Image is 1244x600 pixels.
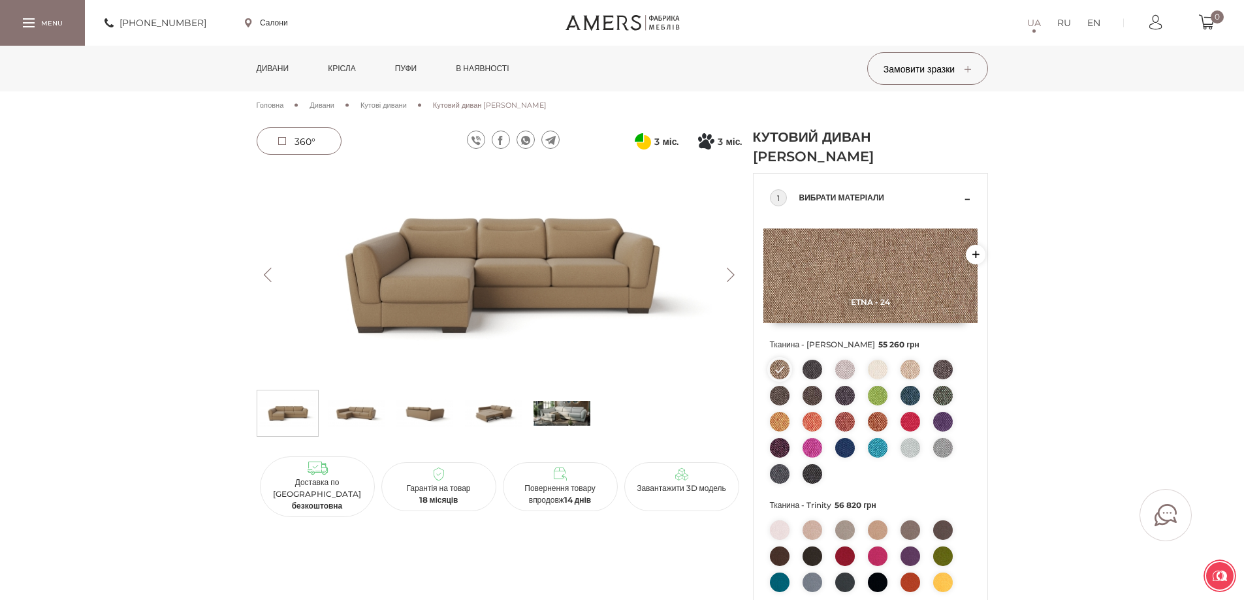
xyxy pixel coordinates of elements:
[257,99,284,111] a: Головна
[259,394,316,433] img: Кутовий диван Софія s-0
[360,99,407,111] a: Кутові дивани
[630,482,734,494] p: Завантажити 3D модель
[318,46,365,91] a: Крісла
[635,133,651,150] svg: Оплата частинами від ПриватБанку
[257,101,284,110] span: Головна
[763,297,978,307] span: Etna - 24
[360,101,407,110] span: Кутові дивани
[698,133,714,150] svg: Покупка частинами від Монобанку
[534,394,590,433] img: s_
[265,477,370,512] p: Доставка по [GEOGRAPHIC_DATA]
[517,131,535,149] a: whatsapp
[1057,15,1071,31] a: RU
[763,229,978,323] img: Etna - 24
[396,394,453,433] img: Кутовий диван Софія s-2
[446,46,518,91] a: в наявності
[799,190,961,206] span: Вибрати матеріали
[492,131,510,149] a: facebook
[257,127,342,155] a: 360°
[753,127,903,166] h1: Кутовий диван [PERSON_NAME]
[245,17,288,29] a: Салони
[257,268,279,282] button: Previous
[878,339,919,349] span: 55 260 грн
[720,268,742,282] button: Next
[770,336,971,353] span: Тканина - [PERSON_NAME]
[104,15,206,31] a: [PHONE_NUMBER]
[884,63,971,75] span: Замовити зразки
[508,482,613,506] p: Повернення товару впродовж
[387,482,491,506] p: Гарантія на товар
[718,134,742,150] span: 3 міс.
[292,501,343,511] b: безкоштовна
[247,46,299,91] a: Дивани
[564,495,592,505] b: 14 днів
[835,500,876,510] span: 56 820 грн
[654,134,678,150] span: 3 міс.
[541,131,560,149] a: telegram
[1087,15,1100,31] a: EN
[310,101,334,110] span: Дивани
[385,46,427,91] a: Пуфи
[770,189,787,206] div: 1
[1027,15,1041,31] a: UA
[328,394,385,433] img: Кутовий диван Софія s-1
[295,136,315,148] span: 360°
[310,99,334,111] a: Дивани
[467,131,485,149] a: viber
[465,394,522,433] img: Кутовий диван Софія s-3
[1211,10,1224,24] span: 0
[257,166,742,383] img: Кутовий диван Софія -0
[770,497,971,514] span: Тканина - Trinity
[867,52,988,85] button: Замовити зразки
[419,495,458,505] b: 18 місяців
